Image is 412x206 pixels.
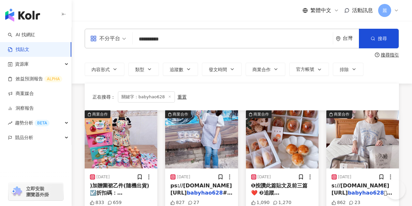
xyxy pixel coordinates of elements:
[187,190,223,196] mark: babyhao628
[386,180,405,199] iframe: Help Scout Beacon - Open
[26,186,49,198] span: 立即安裝 瀏覽器外掛
[170,199,185,206] div: 827
[359,29,399,48] button: 搜尋
[170,67,183,72] span: 追蹤數
[375,53,379,57] span: question-circle
[333,63,363,76] button: 排除
[343,36,359,41] div: 台灣
[85,110,157,168] button: 商業合作
[10,186,23,197] img: chrome extension
[251,182,308,203] span: ❶按讚此篇貼文及前三篇❤️ ❷追蹤 @
[338,174,351,180] div: [DATE]
[273,199,291,206] div: 1,270
[246,63,285,76] button: 商業合作
[349,199,360,206] div: 23
[378,36,387,41] span: 搜尋
[209,67,227,72] span: 發文時間
[326,110,399,168] img: post-image
[381,52,399,57] div: 搜尋指引
[90,199,104,206] div: 833
[163,63,198,76] button: 追蹤數
[8,105,34,112] a: 洞察報告
[246,110,319,168] img: post-image
[92,111,108,118] div: 商業合作
[251,199,270,206] div: 1,090
[253,111,269,118] div: 商業合作
[92,94,115,100] span: 正在搜尋 ：
[289,63,329,76] button: 官方帳號
[348,190,384,196] mark: babyhao628
[118,91,175,103] span: 關鍵字：babyhao628
[8,46,29,53] a: 找貼文
[170,182,232,196] span: ps://[DOMAIN_NAME][URL]
[352,7,373,13] span: 活動訊息
[334,111,349,118] div: 商業合作
[96,174,110,180] div: [DATE]
[177,174,190,180] div: [DATE]
[15,57,29,71] span: 資源庫
[326,110,399,168] button: 商業合作
[310,7,331,14] span: 繁體中文
[382,7,387,14] span: 麗
[332,199,346,206] div: 862
[128,63,159,76] button: 類型
[8,32,35,38] a: searchAI 找網紅
[90,35,97,42] span: appstore
[85,110,157,168] img: post-image
[135,67,144,72] span: 類型
[296,67,314,72] span: 官方帳號
[8,90,34,97] a: 商案媒合
[165,110,238,168] img: post-image
[336,36,341,41] span: environment
[178,94,187,100] div: 重置
[15,116,50,130] span: 趨勢分析
[165,110,238,168] button: 商業合作
[252,67,271,72] span: 商業合作
[5,8,40,22] img: logo
[258,174,271,180] div: [DATE]
[35,120,50,126] div: BETA
[92,67,110,72] span: 內容形式
[85,63,124,76] button: 內容形式
[107,199,122,206] div: 659
[15,130,33,145] span: 競品分析
[90,182,149,196] span: )加贈圍裙乙件(隨機出貨) ☑️折扣碼：
[202,63,242,76] button: 發文時間
[188,199,199,206] div: 27
[332,182,389,196] span: s://[DOMAIN_NAME][URL]
[8,121,12,125] span: rise
[340,67,349,72] span: 排除
[8,76,62,82] a: 效益預測報告ALPHA
[90,33,120,44] div: 不分平台
[8,183,63,200] a: chrome extension立即安裝 瀏覽器外掛
[246,110,319,168] button: 商業合作
[173,111,188,118] div: 商業合作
